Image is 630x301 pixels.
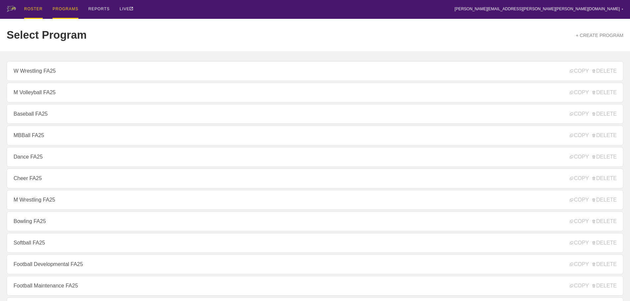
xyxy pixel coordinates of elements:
[592,175,617,181] span: DELETE
[7,147,623,167] a: Dance FA25
[7,254,623,274] a: Football Developmental FA25
[7,233,623,253] a: Softball FA25
[7,126,623,145] a: MBBall FA25
[621,7,623,11] div: ▼
[570,68,589,74] span: COPY
[592,90,617,95] span: DELETE
[570,218,589,224] span: COPY
[570,154,589,160] span: COPY
[592,154,617,160] span: DELETE
[592,68,617,74] span: DELETE
[7,6,16,12] img: logo
[7,276,623,296] a: Football Maintenance FA25
[511,224,630,301] iframe: Chat Widget
[570,132,589,138] span: COPY
[7,169,623,188] a: Cheer FA25
[576,33,623,38] a: + CREATE PROGRAM
[570,197,589,203] span: COPY
[592,132,617,138] span: DELETE
[570,175,589,181] span: COPY
[7,61,623,81] a: W Wrestling FA25
[570,111,589,117] span: COPY
[7,83,623,102] a: M Volleyball FA25
[7,211,623,231] a: Bowling FA25
[570,90,589,95] span: COPY
[7,104,623,124] a: Baseball FA25
[592,197,617,203] span: DELETE
[592,218,617,224] span: DELETE
[592,111,617,117] span: DELETE
[7,190,623,210] a: M Wrestling FA25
